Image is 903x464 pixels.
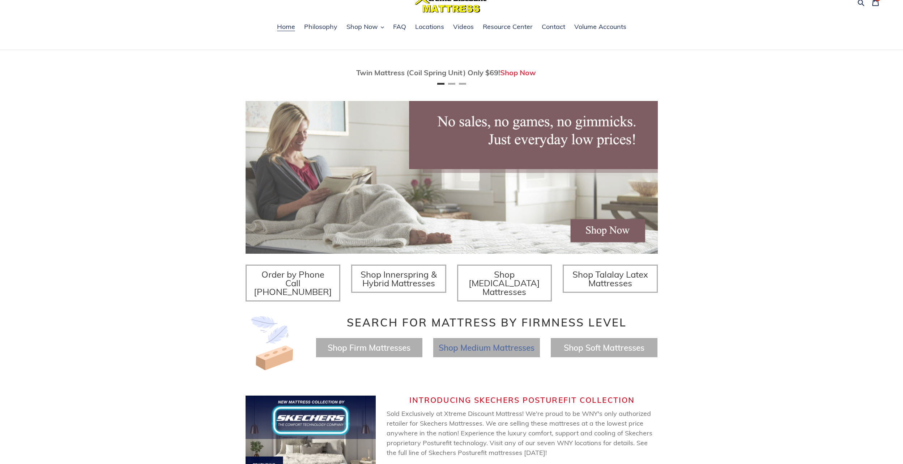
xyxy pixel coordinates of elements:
[351,265,446,293] a: Shop Innerspring & Hybrid Mattresses
[246,101,658,254] img: herobannermay2022-1652879215306_1200x.jpg
[500,68,536,77] a: Shop Now
[347,316,627,329] span: Search for Mattress by Firmness Level
[439,342,534,353] a: Shop Medium Mattresses
[415,22,444,31] span: Locations
[273,22,299,33] a: Home
[450,22,477,33] a: Videos
[483,22,533,31] span: Resource Center
[277,22,295,31] span: Home
[542,22,565,31] span: Contact
[328,342,410,353] a: Shop Firm Mattresses
[343,22,388,33] button: Shop Now
[254,269,332,297] span: Order by Phone Call [PHONE_NUMBER]
[479,22,536,33] a: Resource Center
[563,265,658,293] a: Shop Talalay Latex Mattresses
[448,83,455,85] button: Page 2
[246,265,341,301] a: Order by Phone Call [PHONE_NUMBER]
[538,22,569,33] a: Contact
[346,22,378,31] span: Shop Now
[301,22,341,33] a: Philosophy
[457,265,552,301] a: Shop [MEDICAL_DATA] Mattresses
[574,22,626,31] span: Volume Accounts
[564,342,644,353] a: Shop Soft Mattresses
[412,22,448,33] a: Locations
[572,269,648,288] span: Shop Talalay Latex Mattresses
[393,22,406,31] span: FAQ
[361,269,437,288] span: Shop Innerspring & Hybrid Mattresses
[409,395,635,405] span: Introducing Skechers Posturefit Collection
[459,83,466,85] button: Page 3
[437,83,444,85] button: Page 1
[571,22,630,33] a: Volume Accounts
[246,316,300,370] img: Image-of-brick- and-feather-representing-firm-and-soft-feel
[453,22,474,31] span: Videos
[356,68,500,77] span: Twin Mattress (Coil Spring Unit) Only $69!
[389,22,410,33] a: FAQ
[304,22,337,31] span: Philosophy
[469,269,540,297] span: Shop [MEDICAL_DATA] Mattresses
